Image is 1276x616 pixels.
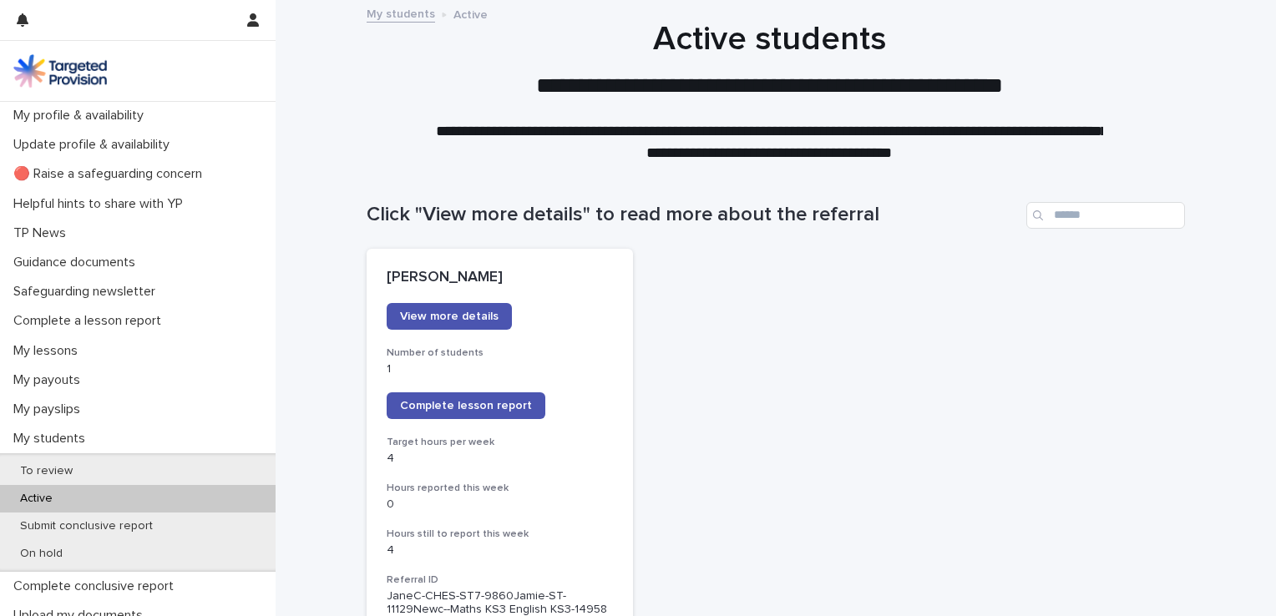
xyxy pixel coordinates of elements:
p: Active [453,4,488,23]
p: To review [7,464,86,478]
p: Complete conclusive report [7,578,187,594]
p: 1 [387,362,613,376]
p: Complete a lesson report [7,313,175,329]
a: My students [367,3,435,23]
h1: Active students [360,19,1178,59]
a: Complete lesson report [387,392,545,419]
p: Guidance documents [7,255,149,270]
p: 0 [387,497,613,512]
input: Search [1026,202,1185,229]
p: My payouts [7,372,94,388]
p: 4 [387,452,613,466]
h1: Click "View more details" to read more about the referral [367,203,1020,227]
p: Helpful hints to share with YP [7,196,196,212]
p: My profile & availability [7,108,157,124]
p: On hold [7,547,76,561]
h3: Hours reported this week [387,482,613,495]
h3: Target hours per week [387,436,613,449]
h3: Referral ID [387,573,613,587]
span: View more details [400,311,499,322]
h3: Number of students [387,346,613,360]
a: View more details [387,303,512,330]
p: Update profile & availability [7,137,183,153]
p: [PERSON_NAME] [387,269,613,287]
p: TP News [7,225,79,241]
p: Safeguarding newsletter [7,284,169,300]
p: Active [7,492,66,506]
p: My lessons [7,343,91,359]
span: Complete lesson report [400,400,532,412]
p: My payslips [7,401,94,417]
h3: Hours still to report this week [387,528,613,541]
p: 4 [387,543,613,558]
p: My students [7,431,99,447]
p: Submit conclusive report [7,519,166,533]
img: M5nRWzHhSzIhMunXDL62 [13,54,107,88]
p: 🔴 Raise a safeguarding concern [7,166,215,182]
